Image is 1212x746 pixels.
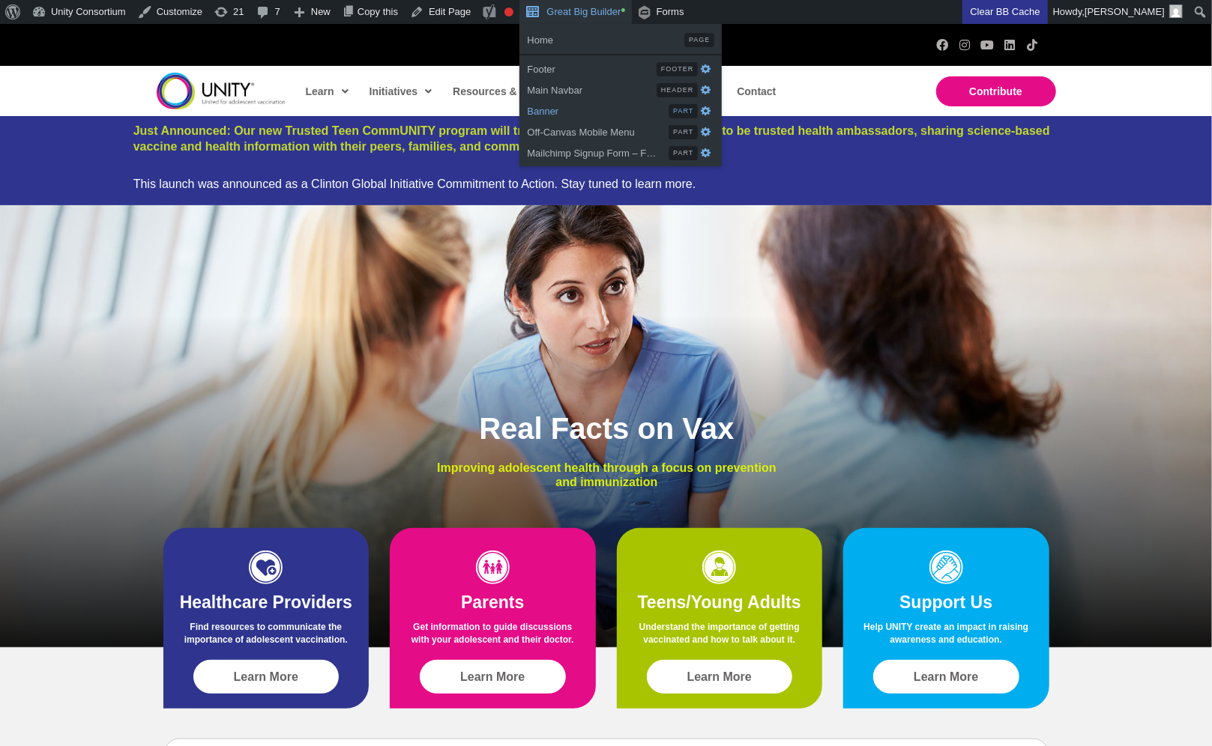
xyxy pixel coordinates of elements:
[684,33,714,47] span: Page
[621,3,625,18] span: •
[527,142,669,161] span: Mailchimp Signup Form – Footer
[698,58,714,77] span: Open in wp-admin
[937,39,949,51] a: Facebook
[476,551,510,584] img: icon-parents-1
[936,76,1056,106] a: Contribute
[405,592,581,614] h2: Parents
[959,39,971,51] a: Instagram
[453,85,549,97] span: Resources & Blogs
[858,592,1034,614] h2: Support Us
[527,100,669,119] span: Banner
[858,621,1034,654] p: Help UNITY create an impact in raising awareness and education.
[133,124,1050,153] a: Just Announced: Our new Trusted Teen CommUNITY program will train 10,000 teen leaders nationwide ...
[737,85,776,97] span: Contact
[657,83,699,97] span: HEADER
[657,62,699,76] span: FOOTER
[527,121,669,140] span: Off-Canvas Mobile Menu
[420,660,566,694] a: Learn More
[133,177,1079,191] div: This launch was announced as a Clinton Global Initiative Commitment to Action. Stay tuned to lear...
[632,621,808,654] p: Understand the importance of getting vaccinated and how to talk about it.
[982,39,994,51] a: YouTube
[178,621,355,654] p: Find resources to communicate the importance of adolescent vaccination.
[460,670,525,684] span: Learn More
[527,58,657,77] span: Footer
[669,104,698,118] span: PART
[702,551,736,584] img: icon-teens-1
[873,660,1019,694] a: Learn More
[193,660,340,694] a: Learn More
[504,7,513,16] div: Focus keyphrase not set
[698,79,714,98] span: Open in wp-admin
[669,146,698,160] span: PART
[698,142,714,161] span: Open in wp-admin
[527,79,656,98] span: Main Navbar
[249,551,283,584] img: icon-HCP-1
[1085,6,1165,17] span: [PERSON_NAME]
[178,592,355,614] h2: Healthcare Providers
[969,85,1022,97] span: Contribute
[647,660,793,694] a: Learn More
[306,80,349,103] span: Learn
[929,551,963,584] img: icon-support-1
[479,412,734,445] span: Real Facts on Vax
[1027,39,1039,51] a: TikTok
[445,74,555,109] a: Resources & Blogs
[157,73,286,109] img: unity-logo-dark
[669,125,698,139] span: PART
[234,670,298,684] span: Learn More
[405,621,581,654] p: Get information to guide discussions with your adolescent and their doctor.
[687,670,752,684] span: Learn More
[370,80,432,103] span: Initiatives
[698,100,714,119] span: Open in wp-admin
[729,74,782,109] a: Contact
[1004,39,1016,51] a: LinkedIn
[527,28,684,48] span: Home
[426,461,788,489] p: Improving adolescent health through a focus on prevention and immunization
[914,670,978,684] span: Learn More
[698,121,714,140] span: Open in wp-admin
[632,592,808,614] h2: Teens/Young Adults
